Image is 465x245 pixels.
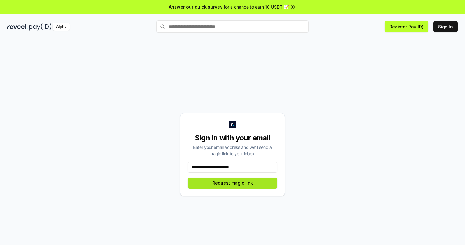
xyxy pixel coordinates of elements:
div: Enter your email address and we’ll send a magic link to your inbox. [188,144,277,157]
button: Sign In [433,21,458,32]
div: Sign in with your email [188,133,277,143]
button: Request magic link [188,178,277,189]
div: Alpha [53,23,70,31]
img: pay_id [29,23,51,31]
button: Register Pay(ID) [385,21,428,32]
img: logo_small [229,121,236,128]
span: Answer our quick survey [169,4,222,10]
img: reveel_dark [7,23,28,31]
span: for a chance to earn 10 USDT 📝 [224,4,289,10]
